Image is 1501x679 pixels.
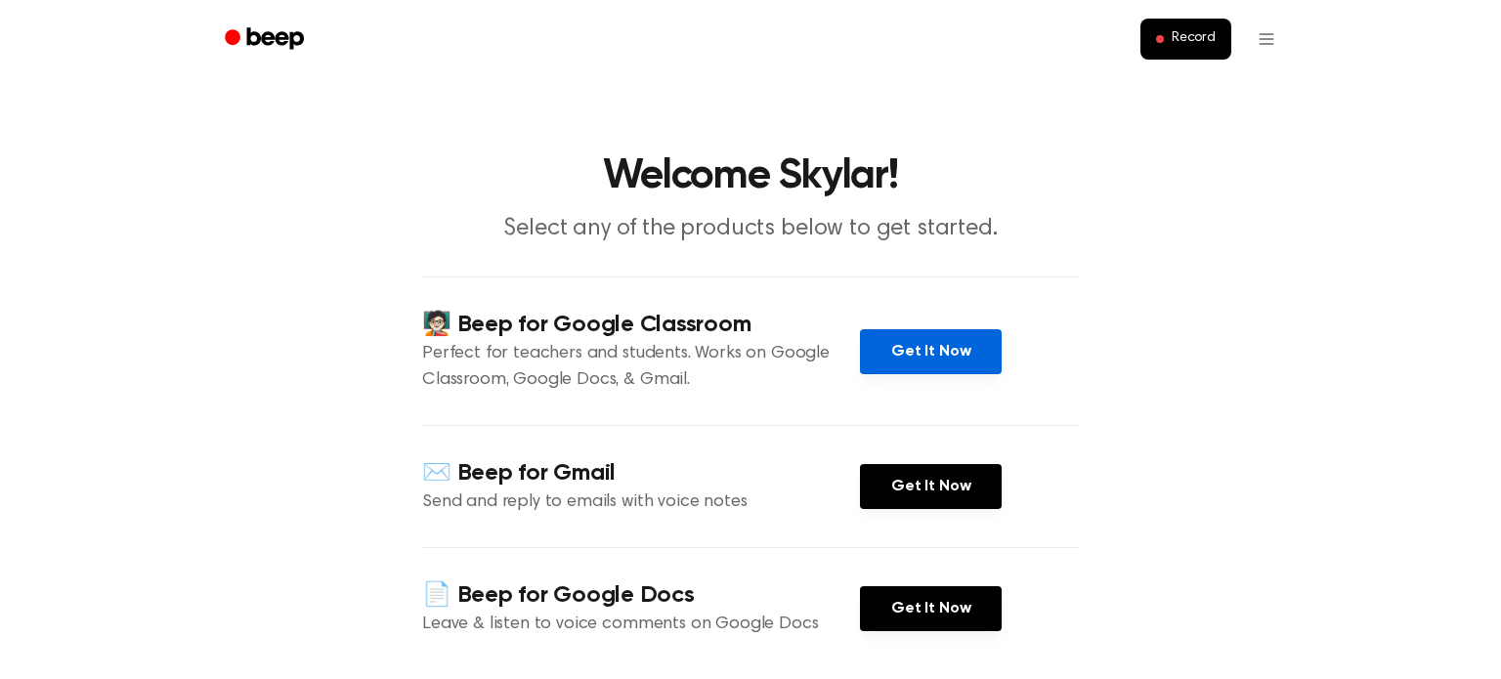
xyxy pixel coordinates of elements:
[250,156,1251,197] h1: Welcome Skylar!
[422,579,860,612] h4: 📄 Beep for Google Docs
[422,612,860,638] p: Leave & listen to voice comments on Google Docs
[422,309,860,341] h4: 🧑🏻‍🏫 Beep for Google Classroom
[1140,19,1231,60] button: Record
[422,341,860,394] p: Perfect for teachers and students. Works on Google Classroom, Google Docs, & Gmail.
[860,329,1002,374] a: Get It Now
[375,213,1126,245] p: Select any of the products below to get started.
[211,21,322,59] a: Beep
[860,586,1002,631] a: Get It Now
[860,464,1002,509] a: Get It Now
[1243,16,1290,63] button: Open menu
[422,457,860,489] h4: ✉️ Beep for Gmail
[1172,30,1216,48] span: Record
[422,489,860,516] p: Send and reply to emails with voice notes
